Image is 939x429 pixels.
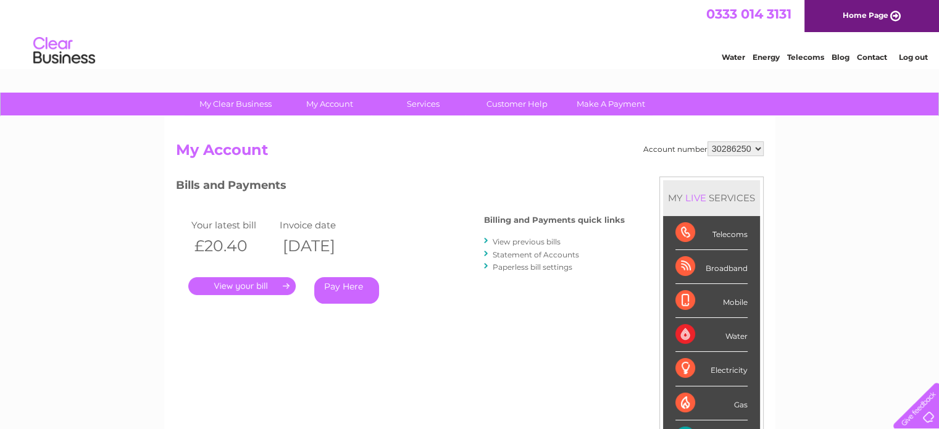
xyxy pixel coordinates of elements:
div: Electricity [675,352,748,386]
div: Account number [643,141,764,156]
a: Water [722,52,745,62]
a: Make A Payment [560,93,662,115]
a: My Account [278,93,380,115]
div: Broadband [675,250,748,284]
a: Services [372,93,474,115]
a: Blog [832,52,849,62]
h3: Bills and Payments [176,177,625,198]
a: Energy [753,52,780,62]
div: Clear Business is a trading name of Verastar Limited (registered in [GEOGRAPHIC_DATA] No. 3667643... [178,7,762,60]
div: Water [675,318,748,352]
a: . [188,277,296,295]
a: Contact [857,52,887,62]
a: My Clear Business [185,93,286,115]
th: £20.40 [188,233,277,259]
div: Telecoms [675,216,748,250]
a: Log out [898,52,927,62]
a: Statement of Accounts [493,250,579,259]
a: View previous bills [493,237,561,246]
img: logo.png [33,32,96,70]
td: Invoice date [277,217,365,233]
td: Your latest bill [188,217,277,233]
a: Pay Here [314,277,379,304]
div: Gas [675,386,748,420]
div: LIVE [683,192,709,204]
a: 0333 014 3131 [706,6,791,22]
th: [DATE] [277,233,365,259]
a: Telecoms [787,52,824,62]
a: Customer Help [466,93,568,115]
div: Mobile [675,284,748,318]
div: MY SERVICES [663,180,760,215]
h4: Billing and Payments quick links [484,215,625,225]
h2: My Account [176,141,764,165]
a: Paperless bill settings [493,262,572,272]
